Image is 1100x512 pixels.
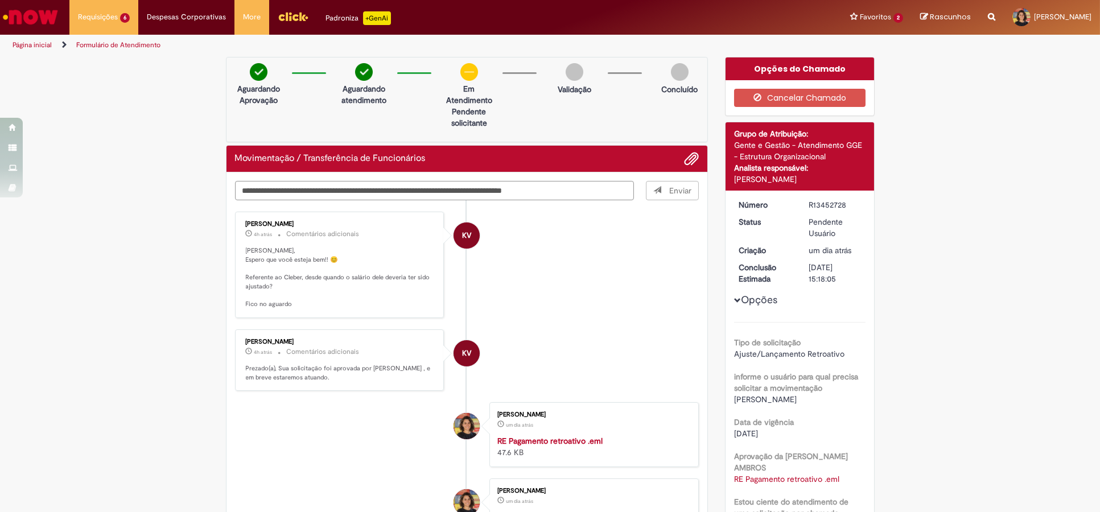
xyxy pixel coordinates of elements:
[809,245,851,255] span: um dia atrás
[497,436,603,446] a: RE Pagamento retroativo .eml
[147,11,226,23] span: Despesas Corporativas
[287,229,360,239] small: Comentários adicionais
[442,83,497,106] p: Em Atendimento
[809,262,862,284] div: [DATE] 15:18:05
[506,498,533,505] span: um dia atrás
[730,199,800,210] dt: Número
[76,40,160,49] a: Formulário de Atendimento
[1034,12,1091,22] span: [PERSON_NAME]
[78,11,118,23] span: Requisições
[506,422,533,428] span: um dia atrás
[355,63,373,81] img: check-circle-green.png
[254,231,273,238] span: 4h atrás
[734,451,848,473] b: Aprovação da [PERSON_NAME] AMBROS
[250,63,267,81] img: check-circle-green.png
[734,89,866,107] button: Cancelar Chamado
[326,11,391,25] div: Padroniza
[920,12,971,23] a: Rascunhos
[460,63,478,81] img: circle-minus.png
[734,128,866,139] div: Grupo de Atribuição:
[730,216,800,228] dt: Status
[497,411,687,418] div: [PERSON_NAME]
[566,63,583,81] img: img-circle-grey.png
[454,413,480,439] div: Marina Ribeiro De Souza
[254,349,273,356] span: 4h atrás
[734,417,794,427] b: Data de vigência
[558,84,591,95] p: Validação
[726,57,874,80] div: Opções do Chamado
[734,174,866,185] div: [PERSON_NAME]
[809,216,862,239] div: Pendente Usuário
[246,364,435,382] p: Prezado(a), Sua solicitação foi aprovada por [PERSON_NAME] , e em breve estaremos atuando.
[442,106,497,129] p: Pendente solicitante
[734,337,801,348] b: Tipo de solicitação
[930,11,971,22] span: Rascunhos
[671,63,689,81] img: img-circle-grey.png
[809,199,862,210] div: R13452728
[506,422,533,428] time: 27/08/2025 14:19:43
[246,246,435,309] p: [PERSON_NAME], Espero que você esteja bem!! 😊 Referente ao Cleber, desde quando o salário dele de...
[462,222,471,249] span: KV
[860,11,891,23] span: Favoritos
[734,162,866,174] div: Analista responsável:
[497,488,687,494] div: [PERSON_NAME]
[893,13,903,23] span: 2
[734,428,758,439] span: [DATE]
[734,139,866,162] div: Gente e Gestão - Atendimento GGE - Estrutura Organizacional
[661,84,698,95] p: Concluído
[734,371,858,393] b: informe o usuário para qual precisa solicitar a movimentação
[462,340,471,367] span: KV
[809,245,862,256] div: 27/08/2025 14:19:52
[497,435,687,458] div: 47.6 KB
[336,83,392,106] p: Aguardando atendimento
[809,245,851,255] time: 27/08/2025 14:19:52
[454,340,480,366] div: Karine Vieira
[9,35,725,56] ul: Trilhas de página
[734,394,797,404] span: [PERSON_NAME]
[120,13,130,23] span: 6
[278,8,308,25] img: click_logo_yellow_360x200.png
[235,181,635,200] textarea: Digite sua mensagem aqui...
[235,154,426,164] h2: Movimentação / Transferência de Funcionários Histórico de tíquete
[363,11,391,25] p: +GenAi
[243,11,261,23] span: More
[684,151,699,166] button: Adicionar anexos
[506,498,533,505] time: 27/08/2025 13:58:02
[246,338,435,345] div: [PERSON_NAME]
[254,231,273,238] time: 28/08/2025 10:59:51
[13,40,52,49] a: Página inicial
[730,262,800,284] dt: Conclusão Estimada
[730,245,800,256] dt: Criação
[734,474,839,484] a: Download de RE Pagamento retroativo .eml
[231,83,286,106] p: Aguardando Aprovação
[454,222,480,249] div: Karine Vieira
[246,221,435,228] div: [PERSON_NAME]
[734,349,844,359] span: Ajuste/Lançamento Retroativo
[287,347,360,357] small: Comentários adicionais
[254,349,273,356] time: 28/08/2025 10:18:05
[1,6,60,28] img: ServiceNow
